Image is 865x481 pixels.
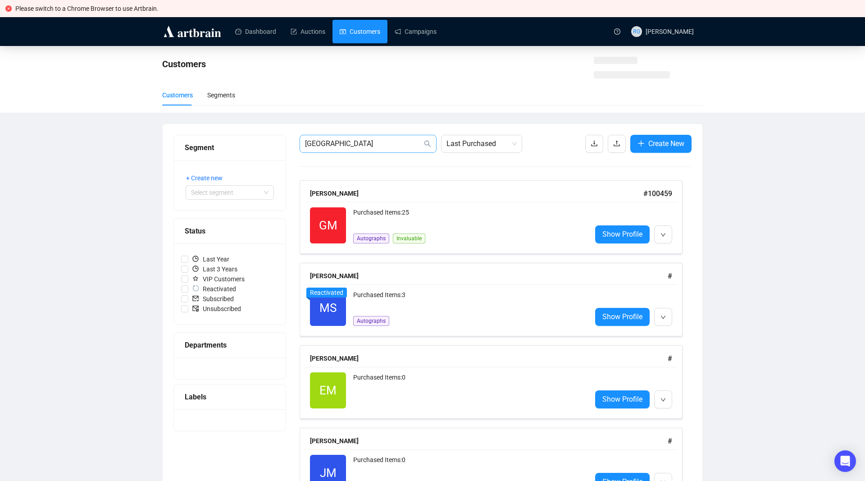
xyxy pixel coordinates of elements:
span: EM [319,381,337,400]
span: Reactivated [310,289,343,296]
span: Unsubscribed [188,304,245,314]
span: Show Profile [602,394,642,405]
span: GM [319,216,337,235]
span: Create New [648,138,684,149]
span: down [660,232,666,238]
button: Create New [630,135,692,153]
span: Show Profile [602,229,642,240]
span: + Create new [186,173,223,183]
span: Last Year [188,254,233,264]
a: Customers [340,20,380,43]
span: Last Purchased [446,135,517,152]
a: Dashboard [235,20,276,43]
div: Please switch to a Chrome Browser to use Artbrain. [15,4,860,14]
div: Purchased Items: 3 [353,290,584,308]
span: Last 3 Years [188,264,241,274]
span: question-circle [614,28,620,35]
a: Show Profile [595,225,650,243]
a: Show Profile [595,390,650,408]
span: Subscribed [188,294,237,304]
div: Departments [185,339,275,351]
span: Reactivated [188,284,240,294]
span: VIP Customers [188,274,248,284]
div: Purchased Items: 0 [353,372,584,408]
span: # [668,272,672,280]
span: down [660,397,666,403]
span: RG [633,27,641,36]
span: Show Profile [602,311,642,322]
div: Segments [207,90,235,100]
span: close-circle [5,5,12,12]
a: [PERSON_NAME]#MSReactivatedPurchased Items:3AutographsShow Profile [300,263,692,336]
span: [PERSON_NAME] [646,28,694,35]
span: upload [613,140,620,147]
span: Customers [162,59,206,69]
a: Show Profile [595,308,650,326]
div: Open Intercom Messenger [834,450,856,472]
input: Search Customer... [305,138,422,149]
span: Autographs [353,316,389,326]
span: Invaluable [393,234,425,243]
span: # 100459 [643,189,672,198]
a: Auctions [291,20,325,43]
span: # [668,437,672,445]
a: Campaigns [395,20,437,43]
a: [PERSON_NAME]#100459GMPurchased Items:25AutographsInvaluableShow Profile [300,180,692,254]
div: Segment [185,142,275,153]
div: [PERSON_NAME] [310,353,668,363]
span: plus [637,140,645,147]
button: + Create new [186,171,230,185]
div: Customers [162,90,193,100]
div: Purchased Items: 25 [353,207,584,225]
span: search [424,140,431,147]
span: Autographs [353,234,389,243]
a: [PERSON_NAME]#EMPurchased Items:0Show Profile [300,345,692,419]
a: question-circle [609,17,626,46]
span: download [591,140,598,147]
div: [PERSON_NAME] [310,271,668,281]
span: MS [319,299,337,317]
div: Status [185,225,275,237]
span: down [660,315,666,320]
div: [PERSON_NAME] [310,188,643,198]
div: Labels [185,391,275,403]
img: logo [162,24,223,39]
div: [PERSON_NAME] [310,436,668,446]
span: # [668,354,672,363]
